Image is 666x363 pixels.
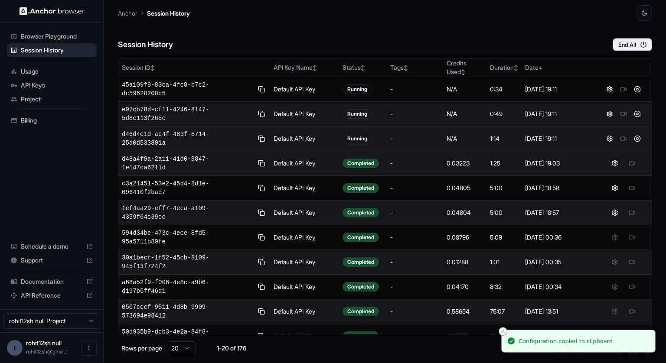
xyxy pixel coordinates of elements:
div: Completed [343,307,379,316]
div: Session ID [122,63,267,72]
span: Documentation [21,277,83,286]
div: Running [343,109,372,119]
span: 50d935b9-dcb3-4e2a-84f8-f738e5994b49 [122,327,253,345]
td: Default API Key [270,102,340,126]
div: 0.03223 [447,159,483,168]
span: e97cb78d-cf11-4246-8147-5d8c113f265c [122,105,253,123]
div: 75:07 [490,307,518,316]
h6: Session History [118,39,173,51]
div: Completed [343,257,379,267]
span: Session History [21,46,93,55]
div: - [390,307,440,316]
div: 0.04170 [447,282,483,291]
div: 5:09 [490,233,518,242]
span: Usage [21,67,93,76]
div: 0:49 [490,110,518,118]
div: [DATE] 19:11 [525,134,592,143]
span: d48a4f9a-2a11-41d0-9847-1e147ca6211d [122,155,253,172]
div: [DATE] 19:11 [525,85,592,94]
p: Rows per page [121,344,162,353]
td: Default API Key [270,225,340,250]
div: N/A [447,110,483,118]
td: Default API Key [270,250,340,275]
div: Completed [343,331,379,341]
div: - [390,332,440,340]
div: [DATE] 00:35 [525,258,592,266]
p: Session History [147,9,190,18]
span: ↓ [539,65,543,71]
div: Usage [7,65,97,78]
span: 594d34be-473c-4ece-8fd5-95a5711b89fe [122,229,253,246]
td: Default API Key [270,201,340,225]
div: API Keys [7,78,97,92]
span: API Reference [21,291,83,300]
div: Completed [343,233,379,242]
div: 8:32 [490,282,518,291]
button: End All [613,38,652,51]
span: Schedule a demo [21,242,83,251]
div: Date [525,63,592,72]
div: 0.04804 [447,208,483,217]
div: 5:00 [490,208,518,217]
div: - [390,134,440,143]
div: Browser Playground [7,29,97,43]
span: 0507cccf-9511-4d8b-9909-573694e98412 [122,303,253,320]
span: Browser Playground [21,32,93,41]
td: Default API Key [270,176,340,201]
p: Anchor [118,9,137,18]
span: ↕ [404,65,408,71]
div: Schedule a demo [7,240,97,253]
span: Project [21,95,93,104]
div: Session History [7,43,97,57]
div: 1:01 [490,258,518,266]
div: - [390,258,440,266]
span: a68a52f9-f006-4e8c-a9b6-d197b5ff46d1 [122,278,253,295]
span: c3a21451-53e2-45d4-8d1e-096410f2bad7 [122,179,253,197]
div: API Key Name [274,63,336,72]
div: 1:25 [490,159,518,168]
div: [DATE] 19:03 [525,159,592,168]
div: Completed [343,183,379,193]
div: - [390,110,440,118]
div: 1-20 of 176 [210,344,253,353]
div: 0:34 [490,85,518,94]
div: Billing [7,113,97,127]
div: - [390,85,440,94]
div: Running [343,134,372,143]
div: Completed [343,159,379,168]
span: 45a109f8-83ca-4fc8-b7c2-dc59628208c5 [122,81,253,98]
div: Duration [490,63,518,72]
div: 5:00 [490,184,518,192]
td: Default API Key [270,77,340,102]
div: [DATE] 00:36 [525,233,592,242]
div: - [390,159,440,168]
span: ↕ [461,69,465,75]
div: Completed [343,208,379,217]
td: Default API Key [270,151,340,176]
div: 0.04805 [447,184,483,192]
td: Default API Key [270,126,340,151]
div: Documentation [7,275,97,288]
div: - [390,282,440,291]
div: [DATE] 19:11 [525,110,592,118]
td: Default API Key [270,275,340,299]
div: 0.58654 [447,307,483,316]
div: 19:41 [490,332,518,340]
span: ↕ [313,65,317,71]
div: - [390,233,440,242]
span: rohit12sh@gmail.com [26,348,68,355]
div: N/A [447,85,483,94]
span: API Keys [21,81,93,90]
button: Close toast [499,327,507,336]
span: rohit12sh null [26,339,62,347]
button: Open menu [81,340,97,356]
div: [DATE] 18:57 [525,208,592,217]
div: [DATE] 18:58 [525,184,592,192]
div: - [390,208,440,217]
div: [DATE] 00:34 [525,282,592,291]
span: ↕ [150,65,155,71]
span: Billing [21,116,93,125]
div: N/A [447,134,483,143]
div: - [390,184,440,192]
span: Support [21,256,83,265]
